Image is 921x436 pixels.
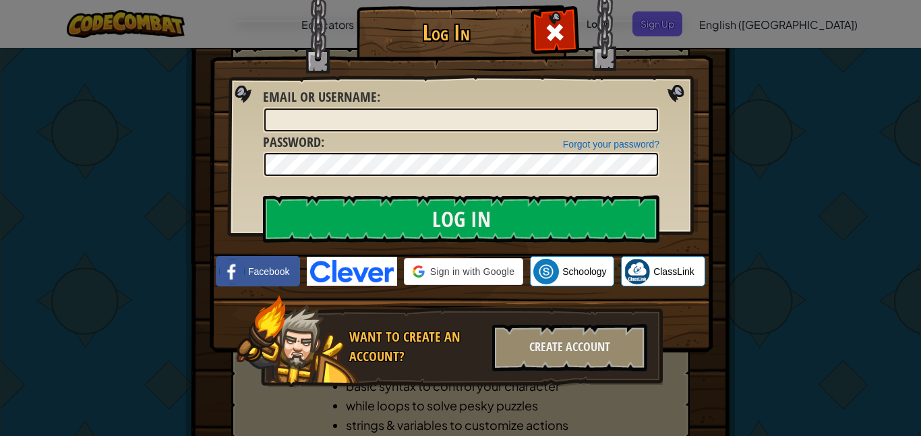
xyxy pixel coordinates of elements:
[263,195,659,243] input: Log In
[404,258,523,285] div: Sign in with Google
[248,265,289,278] span: Facebook
[263,133,321,151] span: Password
[263,88,380,107] label: :
[653,265,694,278] span: ClassLink
[307,257,397,286] img: clever-logo-blue.png
[430,265,514,278] span: Sign in with Google
[492,324,647,371] div: Create Account
[349,328,484,366] div: Want to create an account?
[219,259,245,284] img: facebook_small.png
[563,139,659,150] a: Forgot your password?
[562,265,606,278] span: Schoology
[533,259,559,284] img: schoology.png
[263,133,324,152] label: :
[360,21,532,44] h1: Log In
[263,88,377,106] span: Email or Username
[624,259,650,284] img: classlink-logo-small.png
